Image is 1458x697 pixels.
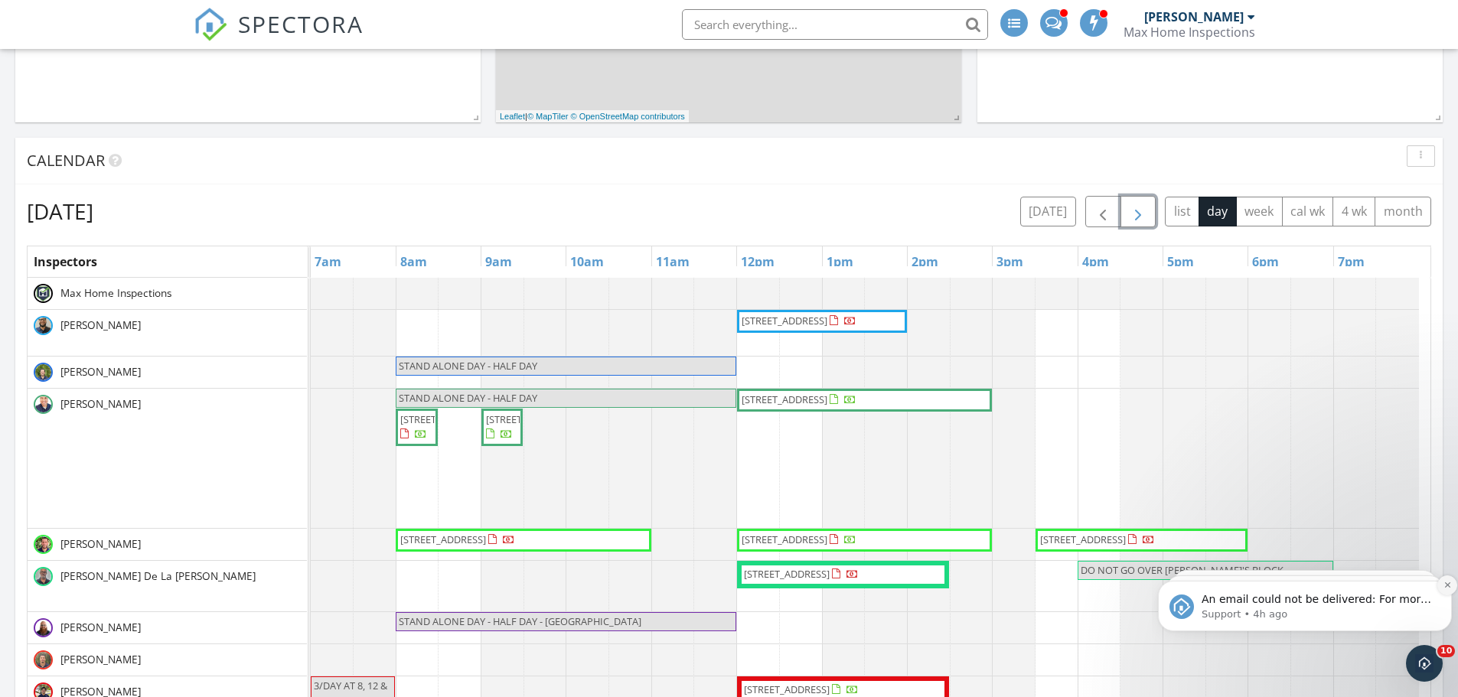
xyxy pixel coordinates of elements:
button: Next day [1120,196,1156,227]
iframe: Intercom notifications message [1152,549,1458,656]
span: [PERSON_NAME] De La [PERSON_NAME] [57,568,259,584]
span: [STREET_ADDRESS] [486,412,572,426]
img: img_0254min.jpg [34,618,53,637]
a: 11am [652,249,693,274]
img: 20240517_115644.jpg [34,650,53,669]
button: month [1375,197,1431,226]
iframe: Intercom live chat [1406,645,1443,682]
span: [PERSON_NAME] [57,364,144,379]
span: SPECTORA [238,8,364,40]
div: | [496,110,689,123]
a: © MapTiler [527,112,569,121]
div: [PERSON_NAME] [1144,9,1244,24]
span: [STREET_ADDRESS] [1040,533,1126,546]
h2: [DATE] [27,196,93,226]
a: 1pm [823,249,857,274]
a: SPECTORA [194,21,364,53]
span: STAND ALONE DAY - HALF DAY - [GEOGRAPHIC_DATA] [399,614,641,628]
span: DO NOT GO OVER [PERSON_NAME]'S BLOCK [1081,563,1283,577]
input: Search everything... [682,9,988,40]
span: [PERSON_NAME] [57,652,144,667]
span: [PERSON_NAME] [57,318,144,333]
button: Previous day [1085,196,1121,227]
a: 9am [481,249,516,274]
img: screenshot_20240521_135947.png [34,535,53,554]
span: STAND ALONE DAY - HALF DAY [399,359,537,373]
img: screenshot_20250418_163926.png [34,284,53,303]
a: 10am [566,249,608,274]
a: 12pm [737,249,778,274]
span: 10 [1437,645,1455,657]
span: [STREET_ADDRESS] [742,314,827,327]
a: 2pm [908,249,942,274]
span: Calendar [27,150,105,171]
span: [STREET_ADDRESS] [744,682,830,696]
span: [STREET_ADDRESS] [742,392,827,406]
span: [STREET_ADDRESS] [742,533,827,546]
a: 7pm [1334,249,1368,274]
img: 20230630_181745min.jpg [34,567,53,586]
button: [DATE] [1020,197,1076,226]
span: Inspectors [34,253,97,270]
span: [STREET_ADDRESS] [744,567,830,581]
a: 8am [396,249,431,274]
button: week [1236,197,1283,226]
a: 7am [311,249,345,274]
span: [STREET_ADDRESS] [400,533,486,546]
span: [PERSON_NAME] [57,396,144,412]
button: day [1199,197,1237,226]
img: 20230703_153618min_1.jpg [34,395,53,414]
span: [STREET_ADDRESS] [400,412,486,426]
img: alejandrollarena.jpg [34,363,53,382]
a: 3pm [993,249,1027,274]
a: 5pm [1163,249,1198,274]
span: STAND ALONE DAY - HALF DAY [399,391,537,405]
a: 6pm [1248,249,1283,274]
span: Max Home Inspections [57,285,175,301]
a: Leaflet [500,112,525,121]
img: img_2117minmin_2min.jpg [34,316,53,335]
span: [PERSON_NAME] [57,536,144,552]
a: © OpenStreetMap contributors [571,112,685,121]
button: 4 wk [1332,197,1375,226]
a: 4pm [1078,249,1113,274]
button: list [1165,197,1199,226]
button: cal wk [1282,197,1334,226]
div: Max Home Inspections [1124,24,1255,40]
span: [PERSON_NAME] [57,620,144,635]
img: The Best Home Inspection Software - Spectora [194,8,227,41]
